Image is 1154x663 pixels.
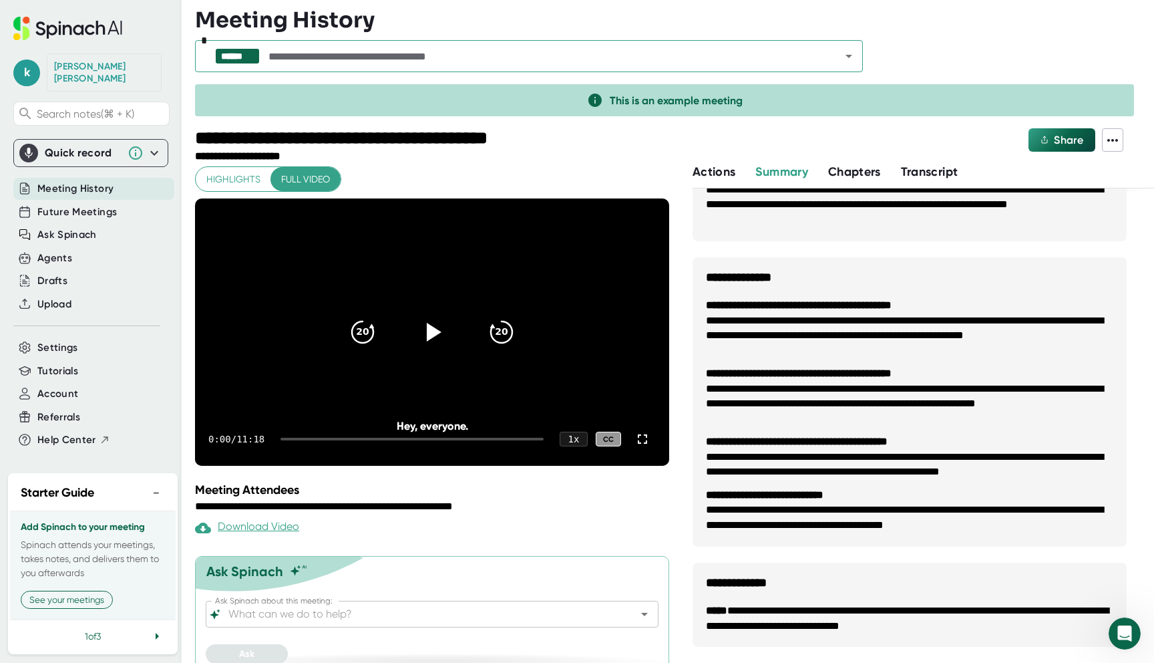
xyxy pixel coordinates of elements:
[21,538,165,580] p: Spinach attends your meetings, takes notes, and delivers them to you afterwards
[37,432,110,448] button: Help Center
[839,47,858,65] button: Open
[195,483,676,497] div: Meeting Attendees
[19,140,162,166] div: Quick record
[901,164,958,179] span: Transcript
[1028,128,1095,152] button: Share
[37,432,96,448] span: Help Center
[195,7,375,33] h3: Meeting History
[281,171,330,188] span: Full video
[901,163,958,181] button: Transcript
[195,520,299,536] div: Download Video
[693,164,735,179] span: Actions
[226,605,615,624] input: What can we do to help?
[37,181,114,196] button: Meeting History
[208,434,264,444] div: 0:00 / 11:18
[755,163,807,181] button: Summary
[37,410,80,425] button: Referrals
[13,59,40,86] span: k
[21,591,113,609] button: See your meetings
[21,522,165,533] h3: Add Spinach to your meeting
[828,164,881,179] span: Chapters
[37,108,166,120] span: Search notes (⌘ + K)
[239,648,254,660] span: Ask
[206,563,283,579] div: Ask Spinach
[635,605,654,624] button: Open
[45,146,121,160] div: Quick record
[85,631,101,642] span: 1 of 3
[610,94,743,107] span: This is an example meeting
[37,273,67,289] button: Drafts
[196,167,271,192] button: Highlights
[54,61,154,84] div: Kim Brooks
[1054,134,1083,146] span: Share
[37,340,78,356] button: Settings
[206,171,260,188] span: Highlights
[693,163,735,181] button: Actions
[242,420,622,432] div: Hey, everyone.
[755,164,807,179] span: Summary
[37,205,117,220] button: Future Meetings
[560,432,588,446] div: 1 x
[37,364,78,379] button: Tutorials
[1109,618,1141,650] iframe: Intercom live chat
[37,297,71,312] button: Upload
[828,163,881,181] button: Chapters
[37,251,72,266] button: Agents
[596,432,621,447] div: CC
[37,227,97,243] button: Ask Spinach
[37,386,78,402] button: Account
[270,167,341,192] button: Full video
[148,483,165,503] button: −
[21,484,94,502] h2: Starter Guide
